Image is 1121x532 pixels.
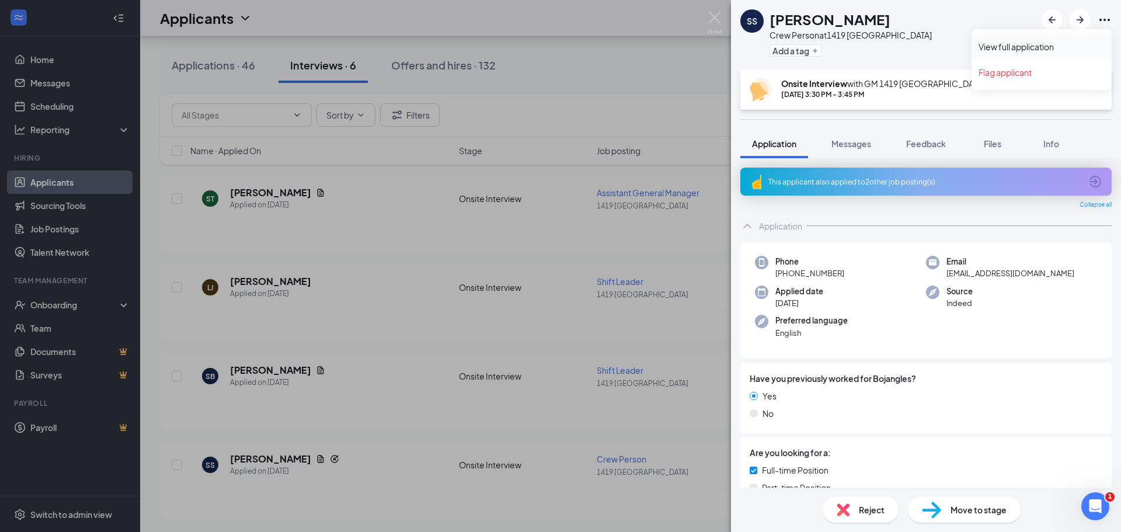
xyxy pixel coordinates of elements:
[946,256,1074,267] span: Email
[775,315,848,326] span: Preferred language
[1088,175,1102,189] svg: ArrowCircle
[752,138,796,149] span: Application
[951,503,1007,516] span: Move to stage
[781,78,984,89] div: with GM 1419 [GEOGRAPHIC_DATA]
[770,29,932,41] div: Crew Person at 1419 [GEOGRAPHIC_DATA]
[775,286,823,297] span: Applied date
[984,138,1001,149] span: Files
[906,138,946,149] span: Feedback
[747,15,757,27] div: SS
[781,89,984,99] div: [DATE] 3:30 PM - 3:45 PM
[750,446,831,459] span: Are you looking for a:
[1070,9,1091,30] button: ArrowRight
[812,47,819,54] svg: Plus
[1043,138,1059,149] span: Info
[1098,13,1112,27] svg: Ellipses
[1081,492,1109,520] iframe: Intercom live chat
[1045,13,1059,27] svg: ArrowLeftNew
[946,286,973,297] span: Source
[775,297,823,309] span: [DATE]
[763,407,774,420] span: No
[768,177,1081,187] div: This applicant also applied to 2 other job posting(s)
[946,267,1074,279] span: [EMAIL_ADDRESS][DOMAIN_NAME]
[775,327,848,339] span: English
[759,220,802,232] div: Application
[775,267,844,279] span: [PHONE_NUMBER]
[1105,492,1115,502] span: 1
[1042,9,1063,30] button: ArrowLeftNew
[831,138,871,149] span: Messages
[781,78,847,89] b: Onsite Interview
[775,256,844,267] span: Phone
[946,297,973,309] span: Indeed
[762,481,831,494] span: Part-time Position
[1080,200,1112,210] span: Collapse all
[770,44,821,57] button: PlusAdd a tag
[763,390,777,402] span: Yes
[979,41,1105,53] a: View full application
[750,372,916,385] span: Have you previously worked for Bojangles?
[762,464,828,477] span: Full-time Position
[1073,13,1087,27] svg: ArrowRight
[859,503,885,516] span: Reject
[770,9,890,29] h1: [PERSON_NAME]
[740,219,754,233] svg: ChevronUp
